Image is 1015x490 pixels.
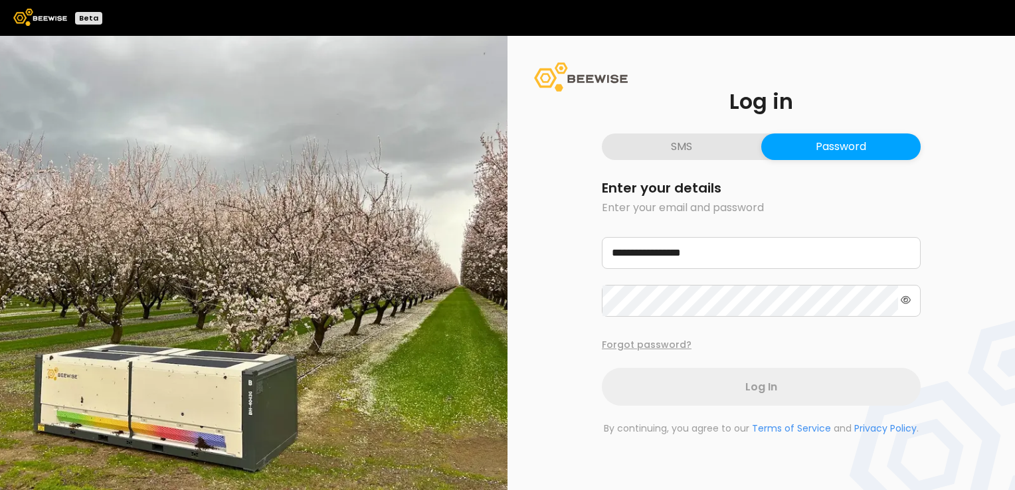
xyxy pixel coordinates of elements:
[602,91,921,112] h1: Log in
[602,422,921,436] p: By continuing, you agree to our and .
[752,422,831,435] a: Terms of Service
[602,200,921,216] p: Enter your email and password
[602,338,692,352] button: Forgot password?
[854,422,917,435] a: Privacy Policy
[761,133,921,160] button: Password
[745,378,777,395] span: Log In
[602,133,761,160] button: SMS
[602,368,921,406] button: Log In
[602,181,921,195] h2: Enter your details
[13,9,67,26] img: Beewise logo
[75,12,102,25] div: Beta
